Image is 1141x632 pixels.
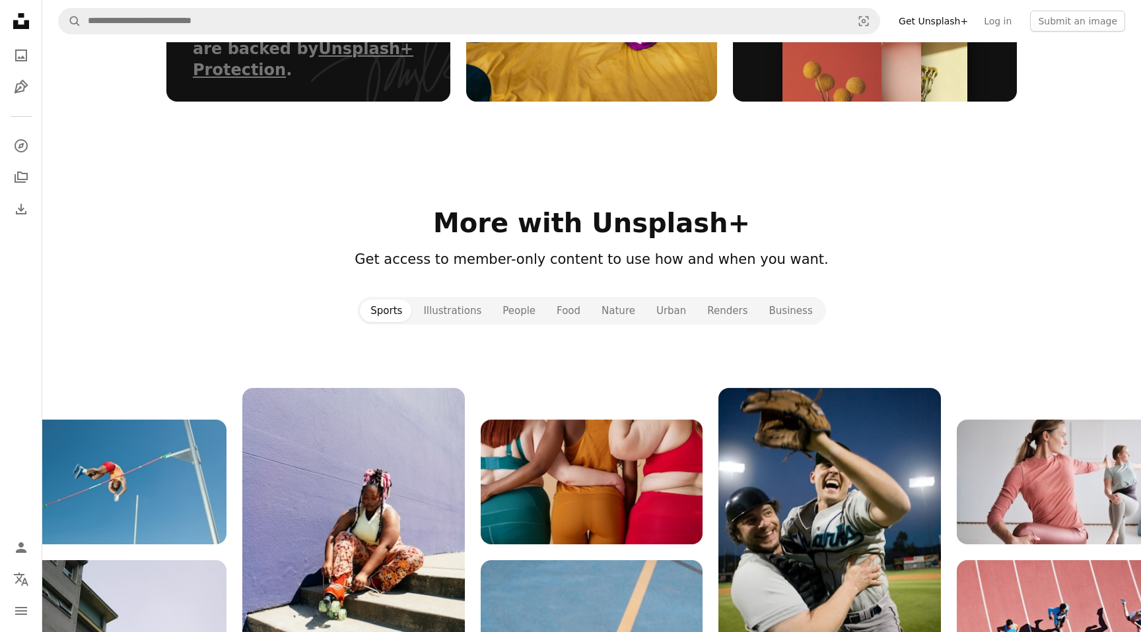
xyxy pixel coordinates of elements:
[166,249,1017,270] header: Get access to member-only content to use how and when you want.
[4,420,226,544] img: mOf2ABBfdnY.jpg
[58,8,880,34] form: Find visuals sitewide
[8,164,34,191] a: Collections
[8,8,34,37] a: Home — Unsplash
[697,300,758,322] button: Renders
[59,9,81,34] button: Search Unsplash
[8,74,34,100] a: Illustrations
[848,9,880,34] button: Visual search
[759,300,823,322] button: Business
[481,420,703,544] img: NzuB3b7glmg.jpg
[360,300,413,322] button: Sports
[646,300,697,322] button: Urban
[8,42,34,69] a: Photos
[8,566,34,592] button: Language
[546,300,591,322] button: Food
[1030,11,1125,32] button: Submit an image
[166,207,1017,239] h2: More with Unsplash+
[891,11,976,32] a: Get Unsplash+
[413,300,492,322] button: Illustrations
[8,196,34,222] a: Download History
[976,11,1020,32] a: Log in
[591,300,646,322] button: Nature
[492,300,546,322] button: People
[8,133,34,159] a: Explore
[8,534,34,561] a: Log in / Sign up
[8,598,34,624] button: Menu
